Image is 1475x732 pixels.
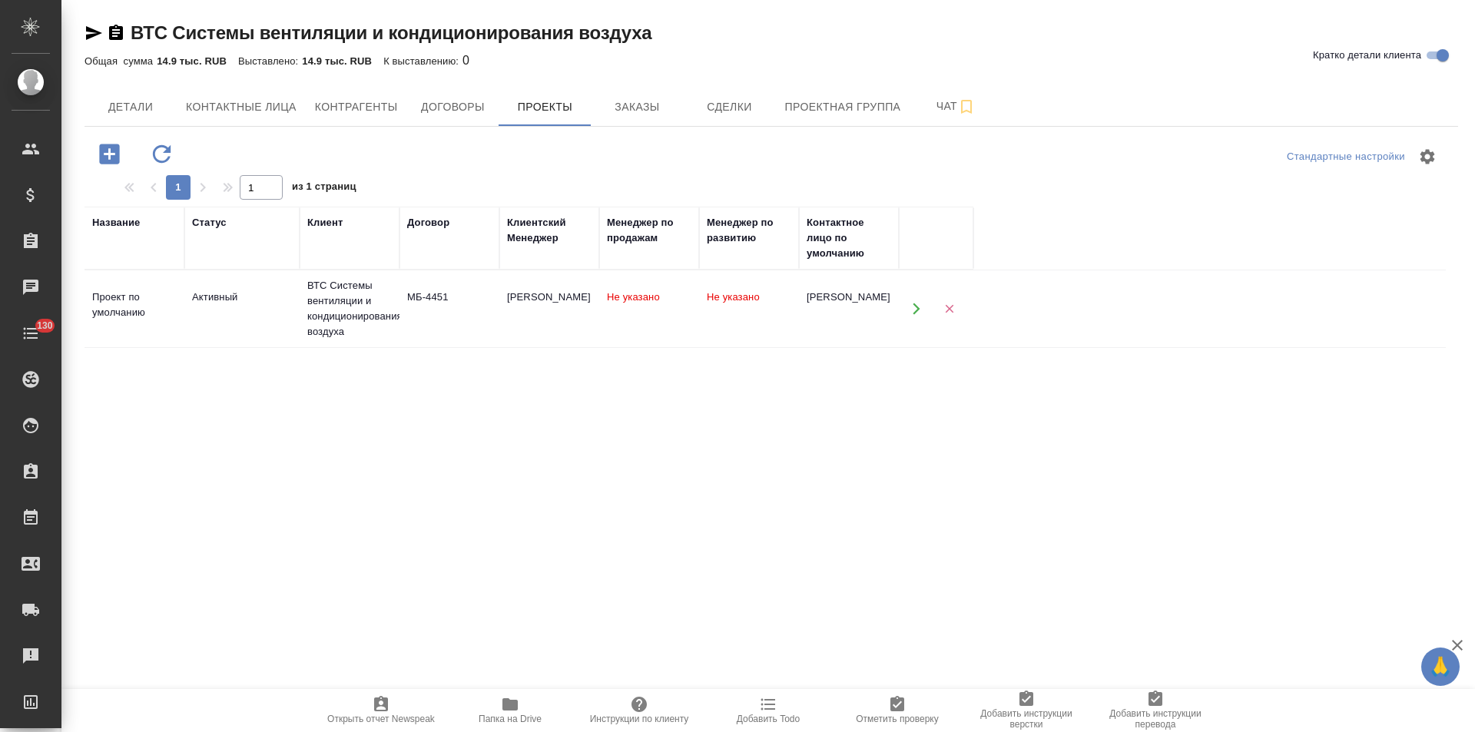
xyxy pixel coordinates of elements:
[933,293,965,325] button: Удалить
[416,98,489,117] span: Договоры
[962,689,1091,732] button: Добавить инструкции верстки
[507,290,592,305] div: [PERSON_NAME]
[186,98,297,117] span: Контактные лица
[317,689,446,732] button: Открыть отчет Newspeak
[575,689,704,732] button: Инструкции по клиенту
[141,138,183,170] button: Обновить данные
[92,215,140,230] div: Название
[507,215,592,246] div: Клиентский Менеджер
[28,318,62,333] span: 130
[107,24,125,42] button: Скопировать ссылку
[1283,145,1409,169] div: split button
[88,138,131,170] button: Добавить проект
[971,708,1082,730] span: Добавить инструкции верстки
[1100,708,1211,730] span: Добавить инструкции перевода
[784,98,900,117] span: Проектная группа
[383,55,462,67] p: К выставлению:
[131,22,651,43] a: ВТС Системы вентиляции и кондиционирования воздуха
[1313,48,1421,63] span: Кратко детали клиента
[607,215,691,246] div: Менеджер по продажам
[292,177,356,200] span: из 1 страниц
[692,98,766,117] span: Сделки
[315,98,398,117] span: Контрагенты
[4,314,58,353] a: 130
[1427,651,1453,683] span: 🙏
[856,714,938,724] span: Отметить проверку
[302,55,383,67] p: 14.9 тыс. RUB
[479,714,542,724] span: Папка на Drive
[807,215,891,261] div: Контактное лицо по умолчанию
[92,290,177,320] div: Проект по умолчанию
[1091,689,1220,732] button: Добавить инструкции перевода
[307,278,392,340] div: ВТС Системы вентиляции и кондиционирования воздуха
[833,689,962,732] button: Отметить проверку
[192,215,227,230] div: Статус
[192,290,292,305] div: Активный
[446,689,575,732] button: Папка на Drive
[737,714,800,724] span: Добавить Todo
[85,55,157,67] p: Общая сумма
[85,51,1458,70] div: 0
[1421,648,1460,686] button: 🙏
[508,98,582,117] span: Проекты
[307,215,343,230] div: Клиент
[590,714,689,724] span: Инструкции по клиенту
[600,98,674,117] span: Заказы
[704,689,833,732] button: Добавить Todo
[707,291,760,303] span: Не указано
[238,55,302,67] p: Выставлено:
[807,290,891,305] div: [PERSON_NAME]
[607,291,660,303] span: Не указано
[157,55,238,67] p: 14.9 тыс. RUB
[957,98,976,116] svg: Подписаться
[407,290,492,305] div: МБ-4451
[407,215,449,230] div: Договор
[94,98,167,117] span: Детали
[707,215,791,246] div: Менеджер по развитию
[327,714,435,724] span: Открыть отчет Newspeak
[900,293,932,325] button: Открыть
[1409,138,1446,175] span: Настроить таблицу
[85,24,103,42] button: Скопировать ссылку для ЯМессенджера
[919,97,993,116] span: Чат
